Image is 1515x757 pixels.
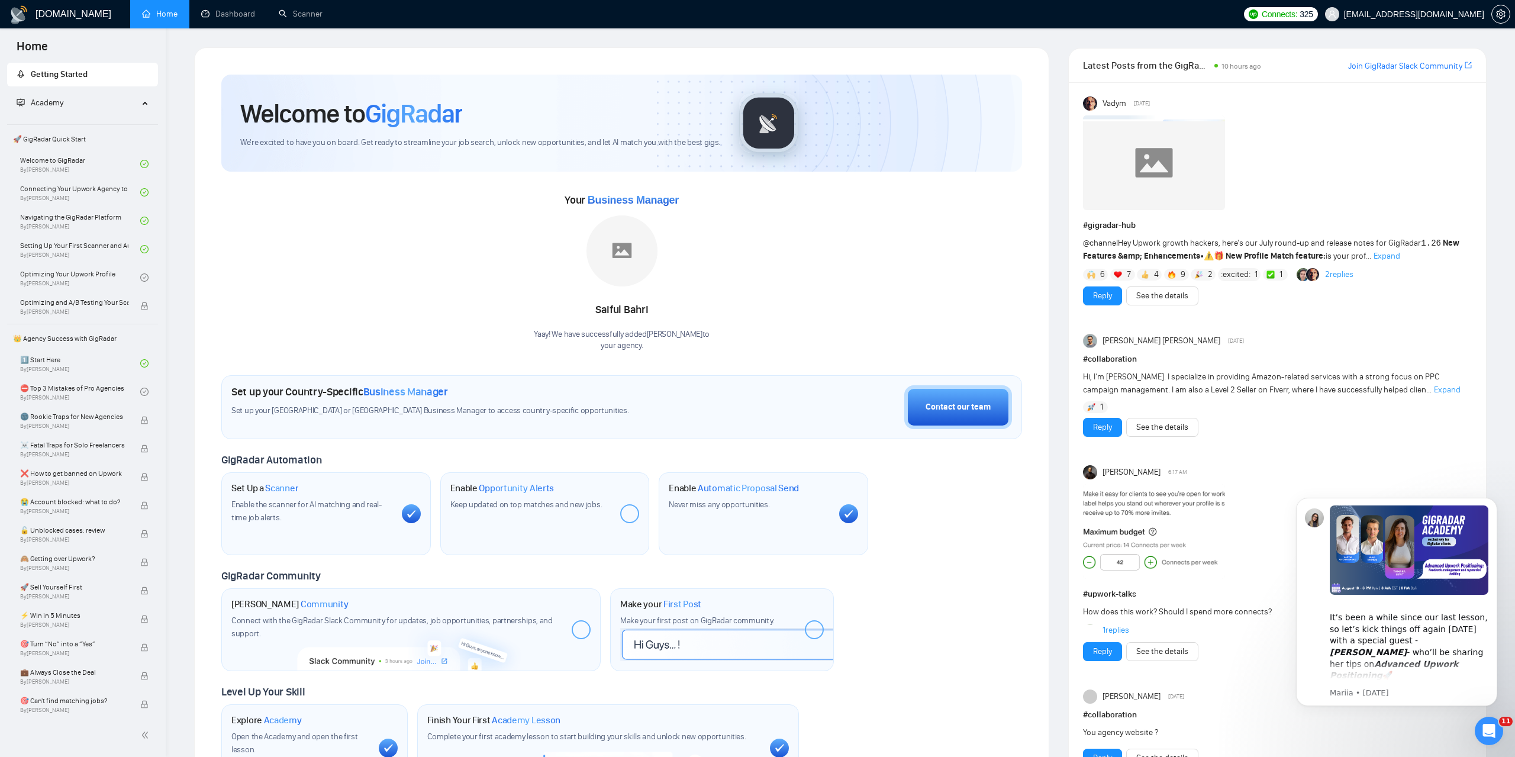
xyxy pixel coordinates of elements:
[20,496,128,508] span: 😭 Account blocked: what to do?
[20,553,128,565] span: 🙈 Getting over Upwork?
[264,714,302,726] span: Academy
[1465,60,1472,70] span: export
[450,500,602,510] span: Keep updated on top matches and new jobs.
[31,69,88,79] span: Getting Started
[231,500,382,523] span: Enable the scanner for AI matching and real-time job alerts.
[1083,484,1225,579] img: F09BACM5LAK-image.png
[1083,708,1472,721] h1: # collaboration
[231,616,553,639] span: Connect with the GigRadar Slack Community for updates, job opportunities, partnerships, and support.
[20,707,128,714] span: By [PERSON_NAME]
[20,423,128,430] span: By [PERSON_NAME]
[1100,269,1105,281] span: 6
[1126,286,1198,305] button: See the details
[20,695,128,707] span: 🎯 Can't find matching jobs?
[1087,403,1095,411] img: 🚀
[1168,270,1176,279] img: 🔥
[904,385,1012,429] button: Contact our team
[1374,251,1400,261] span: Expand
[1083,418,1122,437] button: Reply
[1491,5,1510,24] button: setting
[1103,690,1161,703] span: [PERSON_NAME]
[20,565,128,572] span: By [PERSON_NAME]
[140,273,149,282] span: check-circle
[1126,418,1198,437] button: See the details
[301,598,349,610] span: Community
[365,98,462,130] span: GigRadar
[1126,642,1198,661] button: See the details
[20,638,128,650] span: 🎯 Turn “No” into a “Yes”
[1491,9,1510,19] a: setting
[231,482,298,494] h1: Set Up a
[1127,269,1131,281] span: 7
[586,215,657,286] img: placeholder.png
[140,643,149,652] span: lock
[1083,353,1472,366] h1: # collaboration
[1195,270,1203,279] img: 🎉
[20,179,140,205] a: Connecting Your Upwork Agency to GigRadarBy[PERSON_NAME]
[31,98,63,108] span: Academy
[140,302,149,310] span: lock
[427,732,746,742] span: Complete your first academy lesson to start building your skills and unlock new opportunities.
[1214,251,1224,261] span: 🎁
[20,593,128,600] span: By [PERSON_NAME]
[1266,270,1275,279] img: ✅
[588,194,679,206] span: Business Manager
[1083,642,1122,661] button: Reply
[1103,466,1161,479] span: [PERSON_NAME]
[663,598,701,610] span: First Post
[9,5,28,24] img: logo
[221,569,321,582] span: GigRadar Community
[1297,268,1310,281] img: Alex B
[140,615,149,623] span: lock
[20,236,140,262] a: Setting Up Your First Scanner and Auto-BidderBy[PERSON_NAME]
[20,468,128,479] span: ❌ How to get banned on Upwork
[140,501,149,510] span: lock
[1228,336,1244,346] span: [DATE]
[1325,269,1353,281] a: 2replies
[20,265,140,291] a: Optimizing Your Upwork ProfileBy[PERSON_NAME]
[1083,588,1472,601] h1: # upwork-talks
[1134,98,1150,109] span: [DATE]
[739,94,798,153] img: gigradar-logo.png
[565,194,679,207] span: Your
[1083,238,1118,248] span: @channel
[140,188,149,197] span: check-circle
[1278,480,1515,725] iframe: Intercom notifications message
[17,98,25,107] span: fund-projection-screen
[240,137,720,149] span: We're excited to have you on board. Get ready to streamline your job search, unlock new opportuni...
[427,714,560,726] h1: Finish Your First
[1083,115,1225,210] img: F09AC4U7ATU-image.png
[1421,239,1441,248] code: 1.26
[1103,624,1129,636] a: 1replies
[1093,421,1112,434] a: Reply
[1434,385,1461,395] span: Expand
[620,616,774,626] span: Make your first post on GigRadar community.
[20,439,128,451] span: ☠️ Fatal Traps for Solo Freelancers
[534,329,710,352] div: Yaay! We have successfully added [PERSON_NAME] to
[140,530,149,538] span: lock
[1114,270,1122,279] img: ❤️
[20,666,128,678] span: 💼 Always Close the Deal
[1181,269,1185,281] span: 9
[20,151,140,177] a: Welcome to GigRadarBy[PERSON_NAME]
[1208,269,1213,281] span: 2
[1475,717,1503,745] iframe: Intercom live chat
[17,98,63,108] span: Academy
[201,9,255,19] a: dashboardDashboard
[20,650,128,657] span: By [PERSON_NAME]
[140,160,149,168] span: check-circle
[1093,645,1112,658] a: Reply
[1103,334,1220,347] span: [PERSON_NAME] [PERSON_NAME]
[1249,9,1258,19] img: upwork-logo.png
[140,245,149,253] span: check-circle
[1221,268,1250,281] span: :excited:
[279,9,323,19] a: searchScanner
[221,453,321,466] span: GigRadar Automation
[140,700,149,708] span: lock
[17,70,25,78] span: rocket
[1103,97,1126,110] span: Vadym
